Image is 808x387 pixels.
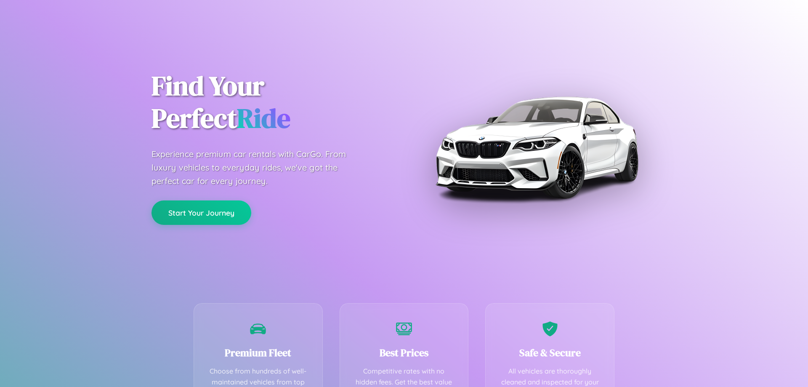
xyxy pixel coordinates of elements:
[353,346,456,360] h3: Best Prices
[237,100,290,136] span: Ride
[151,147,362,188] p: Experience premium car rentals with CarGo. From luxury vehicles to everyday rides, we've got the ...
[207,346,310,360] h3: Premium Fleet
[498,346,601,360] h3: Safe & Secure
[151,70,391,135] h1: Find Your Perfect
[151,200,251,225] button: Start Your Journey
[431,42,642,253] img: Premium BMW car rental vehicle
